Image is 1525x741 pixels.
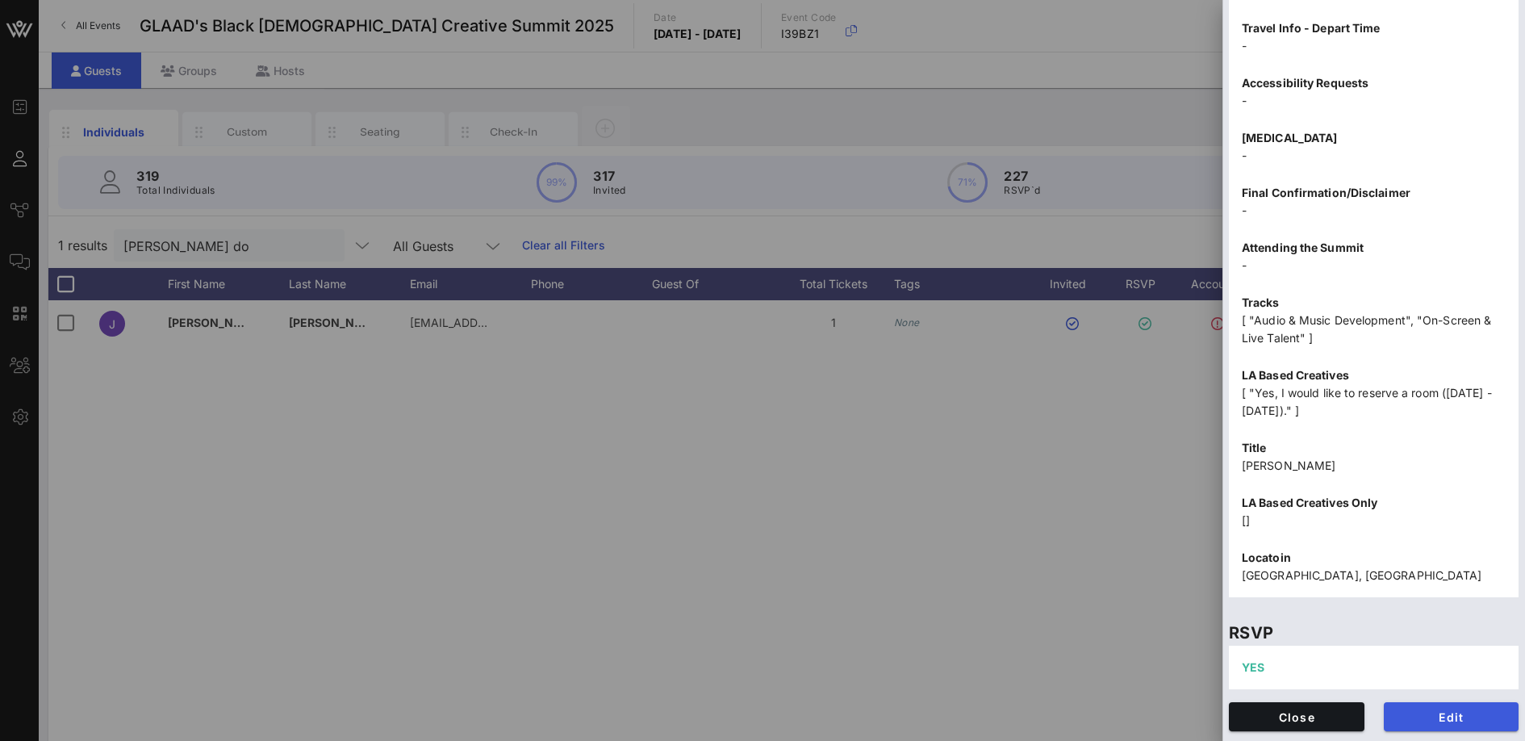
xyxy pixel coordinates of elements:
[1242,147,1506,165] p: -
[1242,512,1506,530] p: []
[1397,710,1506,724] span: Edit
[1242,37,1506,55] p: -
[1242,92,1506,110] p: -
[1384,702,1519,731] button: Edit
[1229,702,1364,731] button: Close
[1242,439,1506,457] p: Title
[1242,257,1506,274] p: -
[1242,294,1506,312] p: Tracks
[1242,202,1506,220] p: -
[1242,239,1506,257] p: Attending the Summit
[1242,74,1506,92] p: Accessibility Requests
[1242,384,1506,420] p: [ "Yes, I would like to reserve a room ([DATE] - [DATE])." ]
[1242,19,1506,37] p: Travel Info - Depart Time
[1242,567,1506,584] p: [GEOGRAPHIC_DATA], [GEOGRAPHIC_DATA]
[1242,710,1352,724] span: Close
[1242,549,1506,567] p: Locatoin
[1242,366,1506,384] p: LA Based Creatives
[1229,620,1519,646] p: RSVP
[1242,312,1506,347] p: [ "Audio & Music Development", "On-Screen & Live Talent" ]
[1242,660,1264,674] span: YES
[1242,494,1506,512] p: LA Based Creatives Only
[1242,457,1506,475] p: [PERSON_NAME]
[1242,129,1506,147] p: [MEDICAL_DATA]
[1242,184,1506,202] p: Final Confirmation/Disclaimer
